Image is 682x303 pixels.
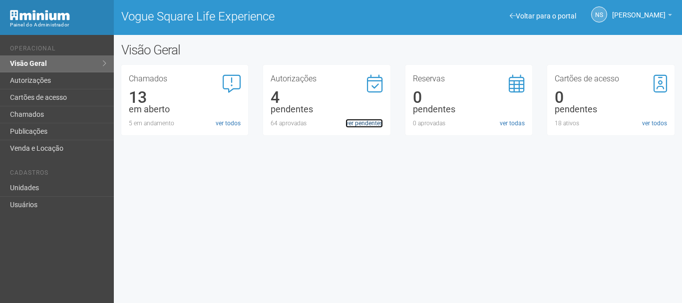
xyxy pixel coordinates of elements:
li: Operacional [10,45,106,55]
h3: Chamados [129,75,241,83]
img: Minium [10,10,70,20]
a: ver todos [216,119,241,128]
h3: Autorizações [271,75,383,83]
h2: Visão Geral [121,42,343,57]
div: pendentes [271,105,383,114]
li: Cadastros [10,169,106,180]
div: 0 [413,93,525,102]
a: [PERSON_NAME] [612,12,672,20]
div: 0 [555,93,667,102]
span: Nicolle Silva [612,1,666,19]
div: Painel do Administrador [10,20,106,29]
h3: Cartões de acesso [555,75,667,83]
div: pendentes [413,105,525,114]
div: pendentes [555,105,667,114]
div: 13 [129,93,241,102]
div: 0 aprovadas [413,119,525,128]
a: NS [591,6,607,22]
div: 18 ativos [555,119,667,128]
a: ver todos [642,119,667,128]
a: ver todas [500,119,525,128]
div: 64 aprovadas [271,119,383,128]
h3: Reservas [413,75,525,83]
a: ver pendentes [345,119,383,128]
div: 5 em andamento [129,119,241,128]
div: 4 [271,93,383,102]
div: em aberto [129,105,241,114]
a: Voltar para o portal [510,12,576,20]
h1: Vogue Square Life Experience [121,10,390,23]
